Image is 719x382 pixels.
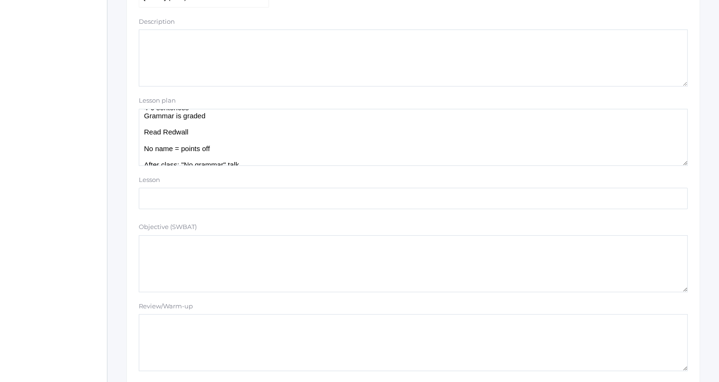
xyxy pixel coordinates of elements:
label: Lesson plan [139,96,176,105]
label: Review/Warm-up [139,302,193,311]
label: Description [139,17,175,27]
label: Objective (SWBAT) [139,222,197,232]
textarea: Pass stuff back! OA: Why do Methuselah and [PERSON_NAME], being of very different ages, work well... [139,109,688,166]
label: Lesson [139,175,160,185]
